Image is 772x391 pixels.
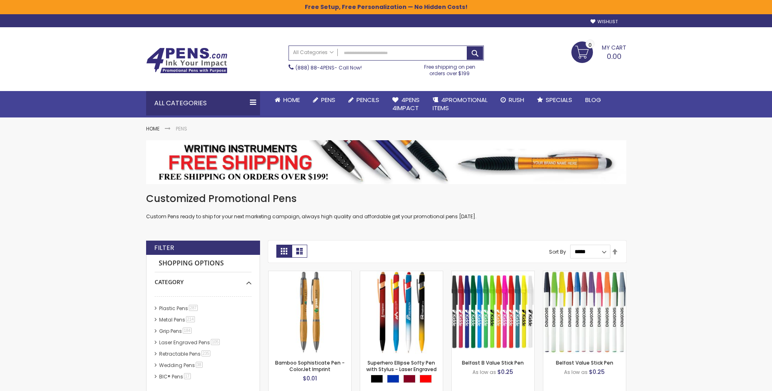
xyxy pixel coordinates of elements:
[146,192,626,220] div: Custom Pens ready to ship for your next marketing campaign, always high quality and affordable ge...
[321,96,335,104] span: Pens
[462,359,524,366] a: Belfast B Value Stick Pen
[356,96,379,104] span: Pencils
[607,51,621,61] span: 0.00
[146,91,260,115] div: All Categories
[472,369,496,376] span: As low as
[556,359,613,366] a: Belfast Value Stick Pen
[157,328,195,335] a: Grip Pens184
[276,245,292,258] strong: Grid
[497,368,513,376] span: $0.25
[295,64,335,71] a: (888) 88-4PENS
[588,41,592,49] span: 0
[306,91,342,109] a: Pens
[416,61,484,77] div: Free shipping on pen orders over $199
[386,91,426,117] a: 4Pens4impact
[589,368,605,376] span: $0.25
[509,96,524,104] span: Rush
[295,64,362,71] span: - Call Now!
[189,305,198,311] span: 287
[360,271,443,354] img: Superhero Ellipse Softy Pen with Stylus - Laser Engraved
[452,271,534,278] a: Belfast B Value Stick Pen
[342,91,386,109] a: Pencils
[211,339,220,345] span: 105
[157,362,206,369] a: Wedding Pens38
[543,271,626,278] a: Belfast Value Stick Pen
[371,375,383,383] div: Black
[289,46,338,59] a: All Categories
[531,91,579,109] a: Specials
[590,19,618,25] a: Wishlist
[201,350,211,356] span: 235
[585,96,601,104] span: Blog
[303,374,317,382] span: $0.01
[452,271,534,354] img: Belfast B Value Stick Pen
[571,41,626,62] a: 0.00 0
[543,271,626,354] img: Belfast Value Stick Pen
[387,375,399,383] div: Blue
[269,271,351,354] img: Bamboo Sophisticate Pen - ColorJet Imprint
[494,91,531,109] a: Rush
[403,375,416,383] div: Burgundy
[549,248,566,255] label: Sort By
[155,272,252,286] div: Category
[420,375,432,383] div: Red
[392,96,420,112] span: 4Pens 4impact
[146,48,227,74] img: 4Pens Custom Pens and Promotional Products
[155,255,252,272] strong: Shopping Options
[269,271,351,278] a: Bamboo Sophisticate Pen - ColorJet Imprint
[283,96,300,104] span: Home
[146,125,160,132] a: Home
[360,271,443,278] a: Superhero Ellipse Softy Pen with Stylus - Laser Engraved
[579,91,608,109] a: Blog
[176,125,187,132] strong: Pens
[426,91,494,117] a: 4PROMOTIONALITEMS
[157,316,198,323] a: Metal Pens214
[146,192,626,205] h1: Customized Promotional Pens
[366,359,437,373] a: Superhero Ellipse Softy Pen with Stylus - Laser Engraved
[146,140,626,184] img: Pens
[433,96,488,112] span: 4PROMOTIONAL ITEMS
[154,243,174,252] strong: Filter
[268,91,306,109] a: Home
[564,369,588,376] span: As low as
[184,373,191,379] span: 17
[157,350,214,357] a: Retractable Pens235
[546,96,572,104] span: Specials
[293,49,334,56] span: All Categories
[275,359,345,373] a: Bamboo Sophisticate Pen - ColorJet Imprint
[196,362,203,368] span: 38
[157,305,201,312] a: Plastic Pens287
[157,339,223,346] a: Laser Engraved Pens105
[157,373,194,380] a: BIC® Pens17
[186,316,195,322] span: 214
[183,328,192,334] span: 184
